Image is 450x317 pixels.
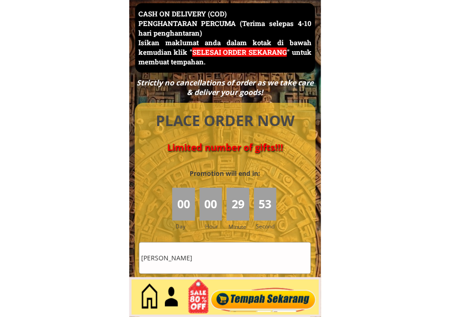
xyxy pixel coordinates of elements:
div: Strictly no cancellations of order as we take care & deliver your goods! [133,78,316,97]
h3: Minute [228,222,249,231]
h3: Promotion will end in: [173,169,276,179]
input: Nama [139,243,311,274]
h4: PLACE ORDER NOW [145,111,305,131]
h3: CASH ON DELIVERY (COD) PENGHANTARAN PERCUMA (Terima selepas 4-10 hari penghantaran) Isikan maklum... [138,9,312,67]
h4: Limited number of gifts!!! [145,142,305,153]
h3: Day [175,222,198,231]
h3: Hour [205,222,224,231]
span: SELESAI ORDER SEKARANG [192,48,287,57]
h3: Second [256,222,279,231]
